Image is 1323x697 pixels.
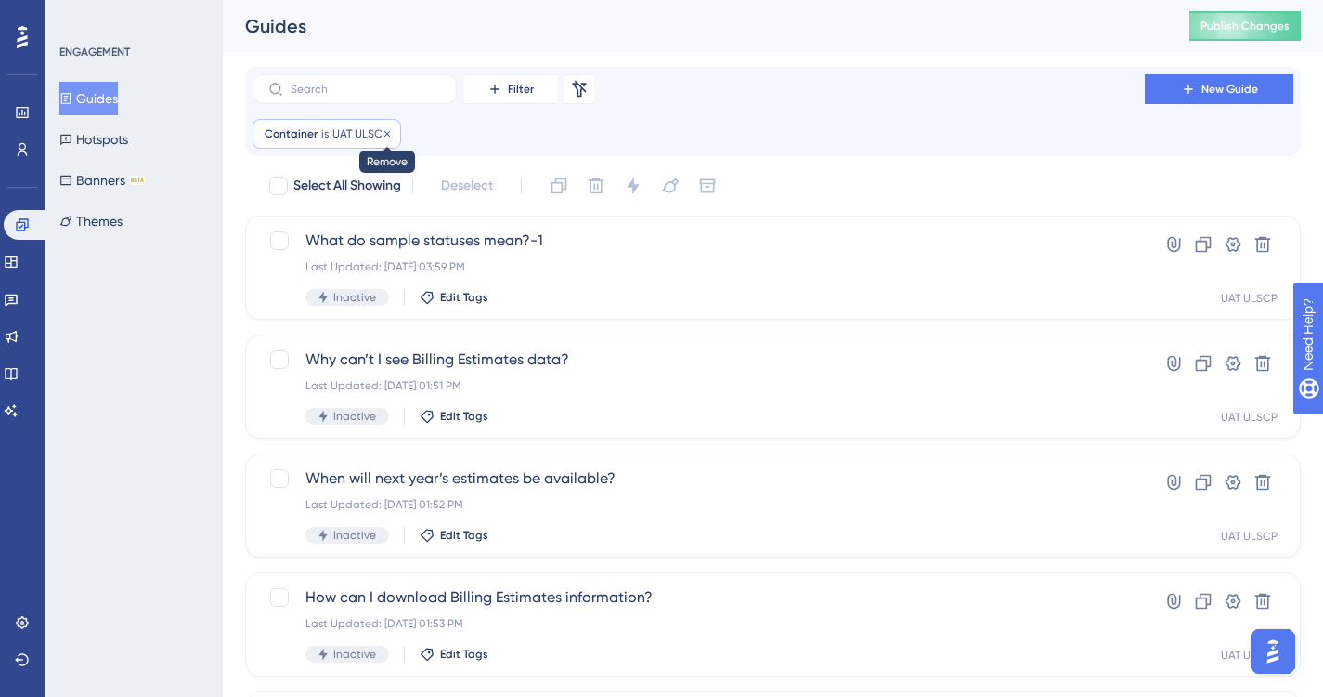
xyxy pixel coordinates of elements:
button: Themes [59,204,123,238]
div: UAT ULSCP [1221,529,1278,544]
span: Inactive [333,290,376,305]
span: Select All Showing [293,175,401,197]
iframe: UserGuiding AI Assistant Launcher [1245,624,1301,679]
span: Need Help? [44,5,116,27]
div: UAT ULSCP [1221,410,1278,425]
div: Guides [245,13,1143,39]
span: Publish Changes [1200,19,1290,33]
div: Last Updated: [DATE] 03:59 PM [305,259,1092,274]
span: Edit Tags [440,647,488,662]
div: Last Updated: [DATE] 01:51 PM [305,378,1092,393]
span: Inactive [333,409,376,424]
input: Search [291,83,441,96]
button: Edit Tags [420,647,488,662]
div: Last Updated: [DATE] 01:52 PM [305,497,1092,512]
button: Edit Tags [420,409,488,424]
span: Edit Tags [440,409,488,424]
button: Deselect [424,169,510,203]
span: Edit Tags [440,528,488,543]
button: Publish Changes [1189,11,1301,41]
button: Edit Tags [420,528,488,543]
div: BETA [129,176,146,185]
div: Last Updated: [DATE] 01:53 PM [305,616,1092,631]
span: Container [265,126,318,141]
span: How can I download Billing Estimates information? [305,586,1092,609]
div: UAT ULSCP [1221,291,1278,306]
span: Inactive [333,528,376,543]
button: BannersBETA [59,164,146,197]
span: UAT ULSCP [332,126,389,141]
button: Guides [59,82,118,115]
span: What do sample statuses mean?-1 [305,230,1092,252]
span: Edit Tags [440,290,488,305]
div: UAT ULSCP [1221,648,1278,663]
button: Filter [464,74,557,104]
span: Inactive [333,647,376,662]
span: Filter [508,82,534,97]
span: is [321,126,329,141]
span: Deselect [441,175,493,197]
span: New Guide [1201,82,1258,97]
div: ENGAGEMENT [59,45,130,59]
button: Edit Tags [420,290,488,305]
span: Why can’t I see Billing Estimates data? [305,348,1092,371]
button: Hotspots [59,123,128,156]
button: New Guide [1145,74,1293,104]
span: When will next year’s estimates be available? [305,467,1092,490]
